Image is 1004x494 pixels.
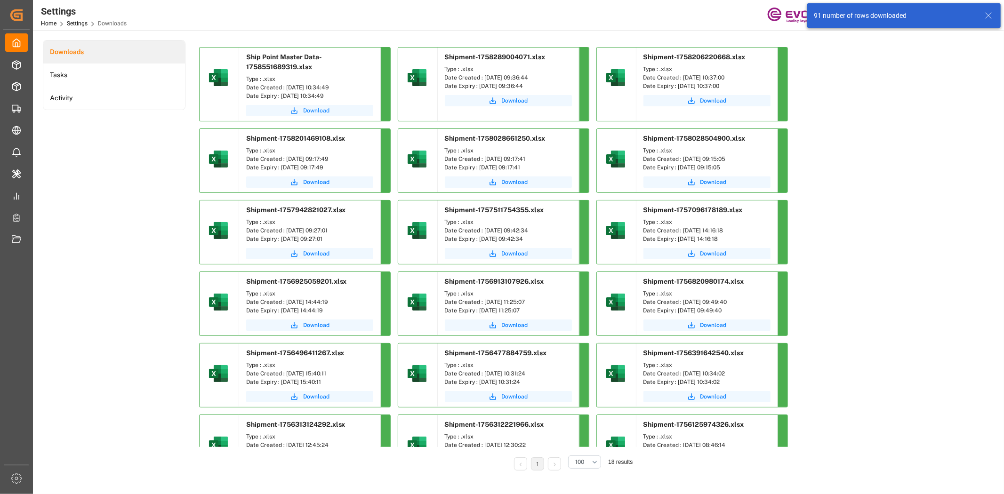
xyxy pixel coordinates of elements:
[246,135,345,142] span: Shipment-1758201469108.xlsx
[445,176,572,188] a: Download
[303,249,329,258] span: Download
[246,83,373,92] div: Date Created : [DATE] 10:34:49
[502,96,528,105] span: Download
[445,248,572,259] a: Download
[406,434,428,456] img: microsoft-excel-2019--v1.png
[767,7,828,24] img: Evonik-brand-mark-Deep-Purple-RGB.jpeg_1700498283.jpeg
[575,458,584,466] span: 100
[643,421,744,428] span: Shipment-1756125974326.xlsx
[700,321,727,329] span: Download
[246,361,373,369] div: Type : .xlsx
[445,289,572,298] div: Type : .xlsx
[207,219,230,242] img: microsoft-excel-2019--v1.png
[246,378,373,386] div: Date Expiry : [DATE] 15:40:11
[246,421,345,428] span: Shipment-1756313124292.xlsx
[445,235,572,243] div: Date Expiry : [DATE] 09:42:34
[246,53,322,71] span: Ship Point Master Data-1758551689319.xlsx
[604,66,627,89] img: microsoft-excel-2019--v1.png
[700,249,727,258] span: Download
[445,218,572,226] div: Type : .xlsx
[246,92,373,100] div: Date Expiry : [DATE] 10:34:49
[303,321,329,329] span: Download
[700,178,727,186] span: Download
[531,457,544,470] li: 1
[246,248,373,259] button: Download
[445,298,572,306] div: Date Created : [DATE] 11:25:07
[246,206,346,214] span: Shipment-1757942821027.xlsx
[604,434,627,456] img: microsoft-excel-2019--v1.png
[246,319,373,331] button: Download
[445,319,572,331] button: Download
[502,249,528,258] span: Download
[643,289,771,298] div: Type : .xlsx
[303,178,329,186] span: Download
[445,432,572,441] div: Type : .xlsx
[643,226,771,235] div: Date Created : [DATE] 14:16:18
[604,291,627,313] img: microsoft-excel-2019--v1.png
[406,66,428,89] img: microsoft-excel-2019--v1.png
[303,392,329,401] span: Download
[43,40,185,64] li: Downloads
[604,219,627,242] img: microsoft-excel-2019--v1.png
[643,82,771,90] div: Date Expiry : [DATE] 10:37:00
[41,4,127,18] div: Settings
[445,421,544,428] span: Shipment-1756312221966.xlsx
[643,146,771,155] div: Type : .xlsx
[246,306,373,315] div: Date Expiry : [DATE] 14:44:19
[246,391,373,402] button: Download
[246,278,347,285] span: Shipment-1756925059201.xlsx
[643,378,771,386] div: Date Expiry : [DATE] 10:34:02
[643,218,771,226] div: Type : .xlsx
[445,206,544,214] span: Shipment-1757511754355.xlsx
[604,148,627,170] img: microsoft-excel-2019--v1.png
[814,11,976,21] div: 91 number of rows downloaded
[246,235,373,243] div: Date Expiry : [DATE] 09:27:01
[643,319,771,331] button: Download
[43,64,185,87] a: Tasks
[207,291,230,313] img: microsoft-excel-2019--v1.png
[502,392,528,401] span: Download
[246,155,373,163] div: Date Created : [DATE] 09:17:49
[246,176,373,188] a: Download
[246,226,373,235] div: Date Created : [DATE] 09:27:01
[246,105,373,116] button: Download
[445,73,572,82] div: Date Created : [DATE] 09:36:44
[643,306,771,315] div: Date Expiry : [DATE] 09:49:40
[207,148,230,170] img: microsoft-excel-2019--v1.png
[43,87,185,110] a: Activity
[643,65,771,73] div: Type : .xlsx
[536,461,539,468] a: 1
[643,73,771,82] div: Date Created : [DATE] 10:37:00
[643,176,771,188] button: Download
[246,75,373,83] div: Type : .xlsx
[445,361,572,369] div: Type : .xlsx
[643,95,771,106] button: Download
[445,391,572,402] button: Download
[445,278,544,285] span: Shipment-1756913107926.xlsx
[406,362,428,385] img: microsoft-excel-2019--v1.png
[643,349,744,357] span: Shipment-1756391642540.xlsx
[246,369,373,378] div: Date Created : [DATE] 15:40:11
[643,278,744,285] span: Shipment-1756820980174.xlsx
[406,148,428,170] img: microsoft-excel-2019--v1.png
[445,95,572,106] button: Download
[445,82,572,90] div: Date Expiry : [DATE] 09:36:44
[445,155,572,163] div: Date Created : [DATE] 09:17:41
[643,163,771,172] div: Date Expiry : [DATE] 09:15:05
[207,434,230,456] img: microsoft-excel-2019--v1.png
[568,455,601,469] button: open menu
[643,135,746,142] span: Shipment-1758028504900.xlsx
[445,163,572,172] div: Date Expiry : [DATE] 09:17:41
[246,298,373,306] div: Date Created : [DATE] 14:44:19
[643,391,771,402] button: Download
[207,66,230,89] img: microsoft-excel-2019--v1.png
[700,96,727,105] span: Download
